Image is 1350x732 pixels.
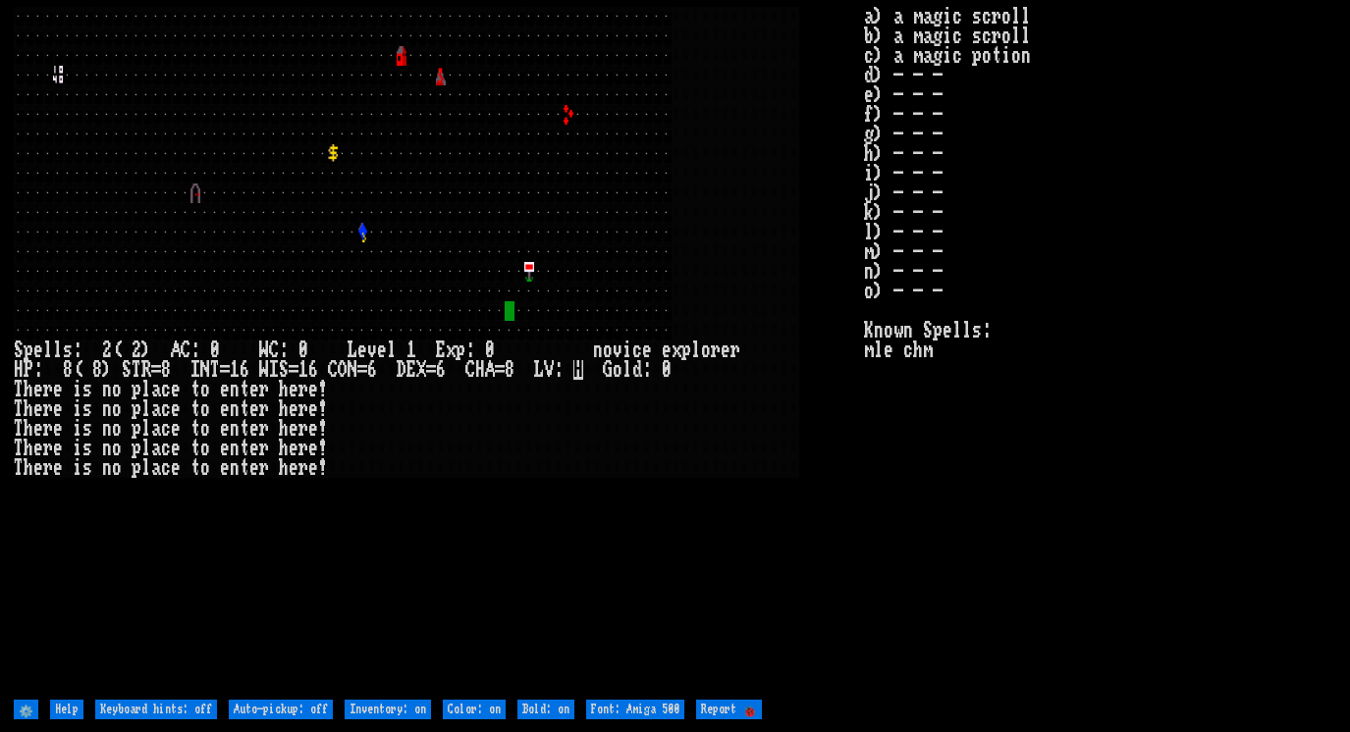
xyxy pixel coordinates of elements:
[24,458,33,478] div: h
[161,399,171,419] div: c
[73,380,82,399] div: i
[446,340,456,360] div: x
[151,439,161,458] div: a
[298,380,308,399] div: r
[721,340,730,360] div: e
[289,419,298,439] div: e
[82,380,92,399] div: s
[112,399,122,419] div: o
[190,458,200,478] div: t
[465,360,475,380] div: C
[132,340,141,360] div: 2
[357,360,367,380] div: =
[24,380,33,399] div: h
[289,458,298,478] div: e
[141,360,151,380] div: R
[171,458,181,478] div: e
[102,399,112,419] div: n
[259,419,269,439] div: r
[33,458,43,478] div: e
[249,419,259,439] div: e
[632,360,642,380] div: d
[603,340,613,360] div: o
[505,360,514,380] div: 8
[102,458,112,478] div: n
[672,340,681,360] div: x
[367,340,377,360] div: v
[613,340,622,360] div: v
[230,380,240,399] div: n
[485,360,495,380] div: A
[495,360,505,380] div: =
[24,419,33,439] div: h
[43,399,53,419] div: r
[289,360,298,380] div: =
[279,360,289,380] div: S
[249,380,259,399] div: e
[161,360,171,380] div: 8
[642,360,652,380] div: :
[141,399,151,419] div: l
[289,439,298,458] div: e
[436,340,446,360] div: E
[681,340,691,360] div: p
[622,360,632,380] div: l
[622,340,632,360] div: i
[269,340,279,360] div: C
[33,340,43,360] div: e
[864,7,1336,695] stats: a) a magic scroll b) a magic scroll c) a magic potion d) - - - e) - - - f) - - - g) - - - h) - - ...
[220,380,230,399] div: e
[298,458,308,478] div: r
[240,360,249,380] div: 6
[63,360,73,380] div: 8
[711,340,721,360] div: r
[603,360,613,380] div: G
[308,439,318,458] div: e
[151,419,161,439] div: a
[14,700,38,719] input: ⚙️
[102,380,112,399] div: n
[220,399,230,419] div: e
[269,360,279,380] div: I
[220,458,230,478] div: e
[14,458,24,478] div: T
[240,458,249,478] div: t
[24,340,33,360] div: p
[289,399,298,419] div: e
[171,439,181,458] div: e
[24,399,33,419] div: h
[298,439,308,458] div: r
[308,458,318,478] div: e
[132,439,141,458] div: p
[141,380,151,399] div: l
[151,399,161,419] div: a
[102,360,112,380] div: )
[279,340,289,360] div: :
[465,340,475,360] div: :
[249,458,259,478] div: e
[573,360,583,380] mark: H
[33,380,43,399] div: e
[82,419,92,439] div: s
[53,419,63,439] div: e
[240,380,249,399] div: t
[141,439,151,458] div: l
[33,360,43,380] div: :
[24,439,33,458] div: h
[298,399,308,419] div: r
[259,360,269,380] div: W
[328,360,338,380] div: C
[190,419,200,439] div: t
[122,360,132,380] div: S
[662,360,672,380] div: 0
[230,360,240,380] div: 1
[151,360,161,380] div: =
[308,399,318,419] div: e
[190,380,200,399] div: t
[318,399,328,419] div: !
[43,380,53,399] div: r
[190,399,200,419] div: t
[642,340,652,360] div: e
[240,419,249,439] div: t
[279,380,289,399] div: h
